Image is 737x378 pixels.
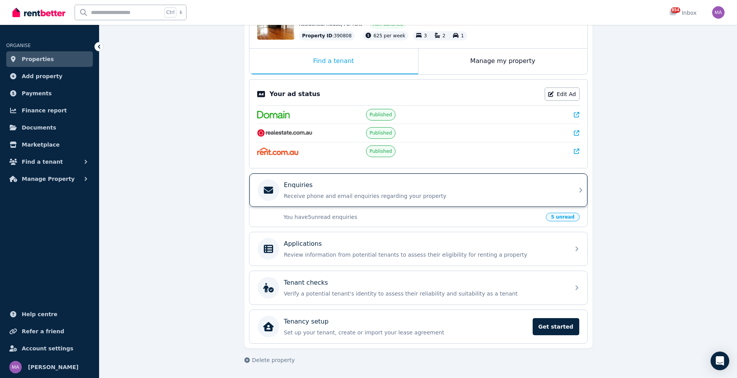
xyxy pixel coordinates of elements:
[164,7,176,17] span: Ctrl
[284,213,542,221] p: You have 5 unread enquiries
[302,33,333,39] span: Property ID
[369,130,392,136] span: Published
[6,154,93,170] button: Find a tenant
[369,148,392,154] span: Published
[22,72,63,81] span: Add property
[424,33,427,38] span: 3
[257,129,313,137] img: RealEstate.com.au
[545,87,580,101] a: Edit Ad
[9,361,22,373] img: Marc Angelone
[6,306,93,322] a: Help centre
[6,86,93,101] a: Payments
[284,329,528,336] p: Set up your tenant, create or import your lease agreement
[249,271,587,304] a: Tenant checksVerify a potential tenant's identity to assess their reliability and suitability as ...
[284,192,565,200] p: Receive phone and email enquiries regarding your property
[257,111,290,119] img: Domain.com.au
[22,344,73,353] span: Account settings
[461,33,464,38] span: 1
[6,103,93,118] a: Finance report
[22,174,75,184] span: Manage Property
[6,341,93,356] a: Account settings
[6,324,93,339] a: Refer a friend
[6,68,93,84] a: Add property
[671,7,680,13] span: 854
[669,9,697,17] div: Inbox
[249,232,587,266] a: ApplicationsReview information from potential tenants to assess their eligibility for renting a p...
[284,278,328,287] p: Tenant checks
[249,49,418,74] div: Find a tenant
[546,213,579,221] span: 5 unread
[22,89,52,98] span: Payments
[244,356,295,364] button: Delete property
[22,310,57,319] span: Help centre
[373,33,405,38] span: 625 per week
[22,140,59,149] span: Marketplace
[712,6,725,19] img: Marc Angelone
[249,310,587,343] a: Tenancy setupSet up your tenant, create or import your lease agreementGet started
[6,51,93,67] a: Properties
[252,356,295,364] span: Delete property
[179,9,182,16] span: k
[22,157,63,166] span: Find a tenant
[711,352,729,370] div: Open Intercom Messenger
[249,173,587,207] a: EnquiriesReceive phone and email enquiries regarding your property
[22,327,64,336] span: Refer a friend
[12,7,65,18] img: RentBetter
[443,33,446,38] span: 2
[284,180,313,190] p: Enquiries
[299,31,355,40] div: : 390808
[270,89,320,99] p: Your ad status
[6,137,93,152] a: Marketplace
[28,362,78,372] span: [PERSON_NAME]
[533,318,579,335] span: Get started
[257,147,299,155] img: Rent.com.au
[418,49,587,74] div: Manage my property
[284,251,565,259] p: Review information from potential tenants to assess their eligibility for renting a property
[22,106,67,115] span: Finance report
[6,120,93,135] a: Documents
[284,290,565,297] p: Verify a potential tenant's identity to assess their reliability and suitability as a tenant
[369,112,392,118] span: Published
[284,239,322,248] p: Applications
[284,317,329,326] p: Tenancy setup
[6,43,31,48] span: ORGANISE
[6,171,93,187] button: Manage Property
[22,54,54,64] span: Properties
[22,123,56,132] span: Documents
